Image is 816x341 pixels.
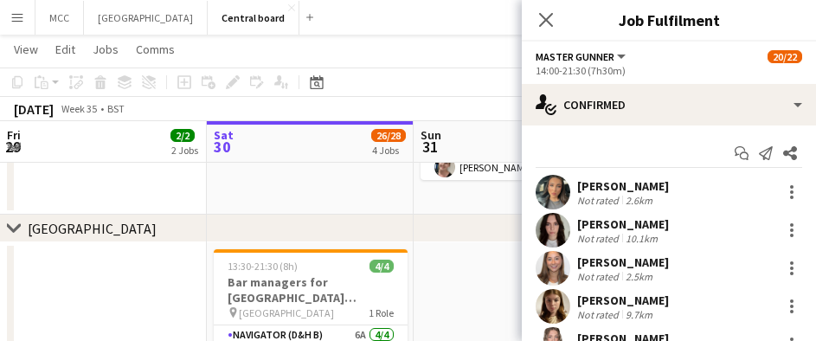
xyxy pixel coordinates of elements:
div: [DATE] [14,100,54,118]
span: View [14,42,38,57]
span: Edit [55,42,75,57]
div: 9.7km [622,308,656,321]
span: Sun [421,127,441,143]
div: [PERSON_NAME] [577,178,669,194]
span: 1 Role [369,306,394,319]
span: 20/22 [768,50,802,63]
span: 31 [418,137,441,157]
div: Not rated [577,308,622,321]
div: [PERSON_NAME] [577,254,669,270]
div: BST [107,102,125,115]
div: 10.1km [622,232,661,245]
span: 29 [4,137,21,157]
span: 26/28 [371,129,406,142]
div: 2.5km [622,270,656,283]
div: Not rated [577,232,622,245]
span: 13:30-21:30 (8h) [228,260,298,273]
div: Not rated [577,194,622,207]
span: 4/4 [369,260,394,273]
div: [PERSON_NAME] [577,293,669,308]
div: 2 Jobs [171,144,198,157]
div: 4 Jobs [372,144,405,157]
a: Comms [129,38,182,61]
h3: Job Fulfilment [522,9,816,31]
a: Edit [48,38,82,61]
span: 30 [211,137,234,157]
button: [GEOGRAPHIC_DATA] [84,1,208,35]
a: Jobs [86,38,125,61]
h3: Bar managers for [GEOGRAPHIC_DATA] [PERSON_NAME] [214,274,408,306]
div: 2.6km [622,194,656,207]
button: Master Gunner [536,50,628,63]
span: Master Gunner [536,50,614,63]
span: Comms [136,42,175,57]
span: Fri [7,127,21,143]
span: Week 35 [57,102,100,115]
button: Central board [208,1,299,35]
div: Confirmed [522,84,816,125]
div: [GEOGRAPHIC_DATA] [28,220,157,237]
a: View [7,38,45,61]
button: MCC [35,1,84,35]
div: 14:00-21:30 (7h30m) [536,64,802,77]
span: 2/2 [170,129,195,142]
div: Not rated [577,270,622,283]
div: [PERSON_NAME] [577,216,669,232]
span: [GEOGRAPHIC_DATA] [239,306,334,319]
span: Sat [214,127,234,143]
span: Jobs [93,42,119,57]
